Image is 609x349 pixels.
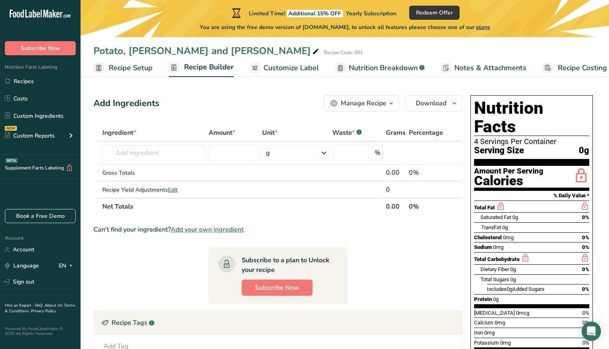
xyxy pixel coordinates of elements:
[5,209,76,223] a: Book a Free Demo
[386,168,406,178] div: 0.00
[582,244,589,250] span: 0%
[582,266,589,272] span: 0%
[500,340,511,346] span: 0mg
[262,128,278,138] span: Unit
[493,296,499,302] span: 0g
[406,95,462,111] button: Download
[409,128,443,138] span: Percentage
[35,303,45,308] a: FAQ .
[558,63,607,73] span: Recipe Costing
[255,283,299,293] span: Subscribe Now
[102,145,205,161] input: Add Ingredient
[21,44,60,52] span: Subscribe Now
[481,214,511,220] span: Saturated Fat
[386,185,406,194] div: 0
[476,23,490,31] span: plans
[209,128,235,138] span: Amount
[169,58,234,77] a: Recipe Builder
[481,224,501,230] span: Fat
[102,186,205,194] div: Recipe Yield Adjustments
[45,303,64,308] a: About Us .
[407,198,445,215] th: 0%
[263,63,319,73] span: Customize Label
[287,10,343,17] span: Additional 15% OFF
[474,340,499,346] span: Potassium
[474,99,589,136] h1: Nutrition Facts
[582,234,589,240] span: 0%
[5,132,55,140] div: Custom Reports
[579,146,589,156] span: 0g
[474,330,483,336] span: Iron
[93,225,462,234] div: Can't find your ingredient?
[474,167,543,175] div: Amount Per Serving
[487,286,545,292] span: Includes Added Sugars
[93,97,159,110] div: Add Ingredients
[481,276,509,282] span: Total Sugars
[409,168,443,178] div: 0%
[510,266,516,272] span: 0g
[493,244,503,250] span: 0mg
[474,205,495,211] span: Total Fat
[516,310,529,316] span: 0mcg
[59,261,76,271] div: EN
[324,95,399,111] button: Manage Recipe
[441,59,526,77] a: Notes & Attachments
[416,98,446,108] span: Download
[507,286,512,292] span: 0g
[474,296,492,302] span: Protein
[93,44,321,58] div: Potato, [PERSON_NAME] and [PERSON_NAME]
[481,224,494,230] i: Trans
[5,303,75,314] a: Terms & Conditions .
[474,310,515,316] span: [MEDICAL_DATA]
[512,214,518,220] span: 0g
[582,286,589,292] span: 0%
[454,63,526,73] span: Notes & Attachments
[474,234,502,240] span: Cholesterol
[5,158,18,163] div: BETA
[474,175,543,187] div: Calories
[200,23,490,31] span: You are using the free demo version of [DOMAIN_NAME], to unlock all features please choose one of...
[230,8,396,18] div: Limited Time!
[332,128,362,138] div: Waste
[474,256,520,262] span: Total Carbohydrate
[582,214,589,220] span: 0%
[94,311,462,335] div: Recipe Tags
[5,41,76,55] button: Subscribe Now
[242,280,313,296] button: Subscribe Now
[481,266,509,272] span: Dietary Fiber
[5,126,17,131] div: NEW
[346,10,396,17] span: Yearly Subscription
[102,169,205,177] div: Gross Totals
[503,234,514,240] span: 0mg
[31,308,56,314] a: Privacy Policy
[484,330,495,336] span: 0mg
[384,198,407,215] th: 0.00
[474,146,524,156] span: Serving Size
[102,128,136,138] span: Ingredient
[582,310,589,316] span: 0%
[5,326,76,336] div: Powered By FoodLabelMaker © 2025 All Rights Reserved
[168,186,178,194] span: Edit
[474,320,493,326] span: Calcium
[582,340,589,346] span: 0%
[93,59,153,77] a: Recipe Setup
[109,63,153,73] span: Recipe Setup
[386,128,406,138] span: Grams
[495,320,505,326] span: 0mg
[409,6,460,20] button: Redeem Offer
[349,63,418,73] span: Nutrition Breakdown
[582,322,601,341] div: Open Intercom Messenger
[474,191,589,201] section: % Daily Value *
[171,225,244,234] span: Add your own ingredient
[335,59,425,77] a: Nutrition Breakdown
[101,198,384,215] th: Net Totals
[502,224,508,230] span: 0g
[5,259,39,273] a: Language
[543,59,607,77] a: Recipe Costing
[416,8,453,17] span: Redeem Offer
[266,148,270,158] div: g
[341,98,386,108] div: Manage Recipe
[184,62,234,73] span: Recipe Builder
[474,244,492,250] span: Sodium
[474,138,589,146] div: 4 Servings Per Container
